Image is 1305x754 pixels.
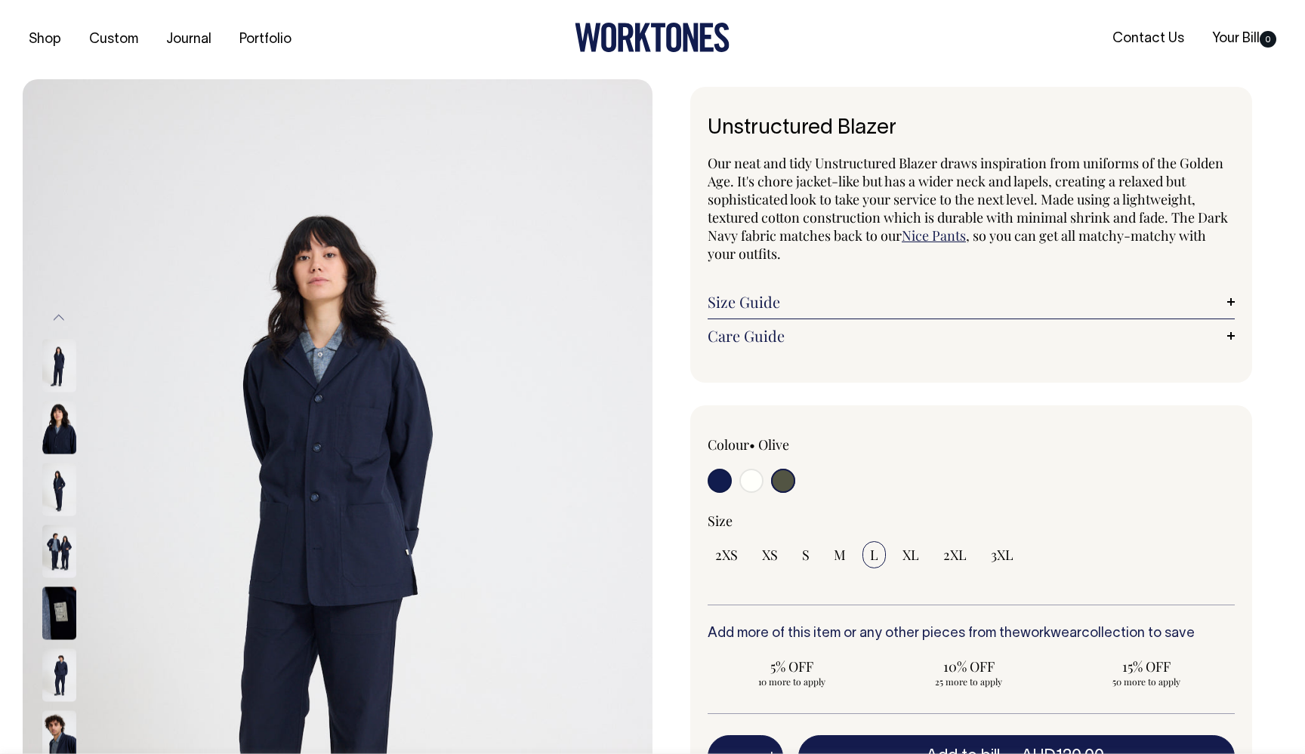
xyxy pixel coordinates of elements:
[715,657,868,676] span: 5% OFF
[1062,653,1230,692] input: 15% OFF 50 more to apply
[826,541,853,568] input: M
[991,546,1013,564] span: 3XL
[715,546,738,564] span: 2XS
[708,626,1235,642] h6: Add more of this item or any other pieces from the collection to save
[42,339,76,392] img: dark-navy
[42,401,76,454] img: dark-navy
[943,546,967,564] span: 2XL
[902,546,919,564] span: XL
[1069,657,1223,676] span: 15% OFF
[42,586,76,639] img: dark-navy
[758,435,789,454] label: Olive
[802,546,810,564] span: S
[708,541,745,568] input: 2XS
[794,541,817,568] input: S
[42,648,76,701] img: dark-navy
[885,653,1054,692] input: 10% OFF 25 more to apply
[893,657,1046,676] span: 10% OFF
[754,541,785,568] input: XS
[42,463,76,515] img: dark-navy
[715,676,868,688] span: 10 more to apply
[936,541,974,568] input: 2XL
[834,546,846,564] span: M
[708,512,1235,530] div: Size
[708,327,1235,345] a: Care Guide
[1260,31,1276,48] span: 0
[1206,26,1282,51] a: Your Bill0
[708,653,876,692] input: 5% OFF 10 more to apply
[23,27,67,52] a: Shop
[749,435,755,454] span: •
[762,546,778,564] span: XS
[862,541,886,568] input: L
[83,27,144,52] a: Custom
[233,27,298,52] a: Portfolio
[870,546,878,564] span: L
[1106,26,1190,51] a: Contact Us
[708,435,918,454] div: Colour
[893,676,1046,688] span: 25 more to apply
[1069,676,1223,688] span: 50 more to apply
[708,226,1206,263] span: , so you can get all matchy-matchy with your outfits.
[160,27,217,52] a: Journal
[902,226,966,245] a: Nice Pants
[1020,627,1081,640] a: workwear
[983,541,1021,568] input: 3XL
[42,525,76,577] img: dark-navy
[708,117,1235,140] h1: Unstructured Blazer
[48,301,70,335] button: Previous
[895,541,927,568] input: XL
[708,154,1228,245] span: Our neat and tidy Unstructured Blazer draws inspiration from uniforms of the Golden Age. It's cho...
[708,293,1235,311] a: Size Guide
